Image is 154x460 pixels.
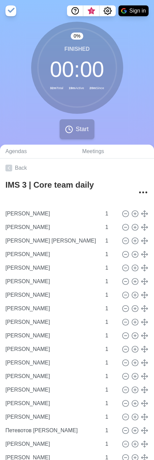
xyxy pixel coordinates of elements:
input: Mins [103,207,119,221]
button: Settings [100,5,116,16]
input: Mins [103,248,119,261]
input: Name [3,370,101,383]
input: Name [3,315,101,329]
input: Mins [103,315,119,329]
input: Mins [103,302,119,315]
button: Sign in [118,5,149,16]
input: Mins [103,221,119,234]
span: Start [76,125,89,134]
input: Name [3,329,101,342]
img: timeblocks logo [5,5,16,16]
input: Name [3,383,101,397]
button: Start [60,119,94,139]
button: More [136,186,150,199]
button: Help [67,5,83,16]
input: Name [3,221,101,234]
input: Name [3,234,101,248]
input: Mins [103,383,119,397]
input: Name [3,342,101,356]
input: Name [3,410,101,424]
input: Name [3,275,101,288]
input: Mins [103,397,119,410]
input: Mins [103,437,119,451]
input: Name [3,397,101,410]
input: Name [3,261,101,275]
input: Name [3,302,101,315]
input: Name [3,248,101,261]
input: Mins [103,342,119,356]
a: Meetings [77,145,154,159]
input: Mins [103,410,119,424]
input: Name [3,437,101,451]
input: Mins [103,261,119,275]
img: google logo [121,8,127,14]
input: Name [3,356,101,370]
span: 3 [89,8,94,14]
input: Mins [103,329,119,342]
input: Mins [103,424,119,437]
input: Name [3,207,101,221]
input: Mins [103,275,119,288]
input: Mins [103,356,119,370]
input: Mins [103,234,119,248]
input: Mins [103,288,119,302]
button: What’s new [83,5,100,16]
input: Name [3,424,101,437]
input: Mins [103,370,119,383]
input: Name [3,288,101,302]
